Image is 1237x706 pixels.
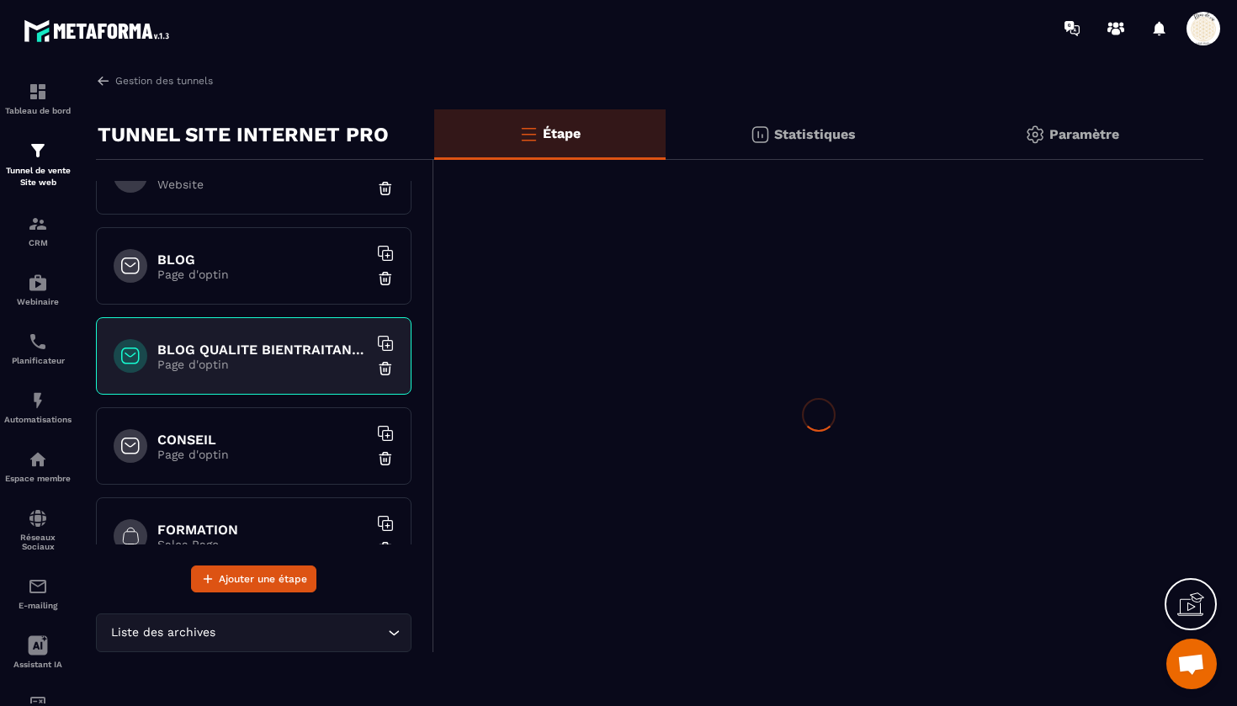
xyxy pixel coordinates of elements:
[543,125,581,141] p: Étape
[24,15,175,46] img: logo
[377,270,394,287] img: trash
[774,126,856,142] p: Statistiques
[157,252,368,268] h6: BLOG
[4,660,72,669] p: Assistant IA
[157,178,368,191] p: Website
[4,533,72,551] p: Réseaux Sociaux
[96,73,213,88] a: Gestion des tunnels
[98,118,389,151] p: TUNNEL SITE INTERNET PRO
[1025,125,1045,145] img: setting-gr.5f69749f.svg
[4,106,72,115] p: Tableau de bord
[4,201,72,260] a: formationformationCRM
[377,360,394,377] img: trash
[4,378,72,437] a: automationsautomationsAutomatisations
[4,319,72,378] a: schedulerschedulerPlanificateur
[28,332,48,352] img: scheduler
[219,624,384,642] input: Search for option
[1166,639,1217,689] div: Ouvrir le chat
[4,601,72,610] p: E-mailing
[96,613,411,652] div: Search for option
[28,576,48,597] img: email
[28,141,48,161] img: formation
[157,342,368,358] h6: BLOG QUALITE BIENTRAITANCE
[107,624,219,642] span: Liste des archives
[157,522,368,538] h6: FORMATION
[28,508,48,528] img: social-network
[750,125,770,145] img: stats.20deebd0.svg
[28,449,48,470] img: automations
[28,273,48,293] img: automations
[518,124,539,144] img: bars-o.4a397970.svg
[157,448,368,461] p: Page d'optin
[377,450,394,467] img: trash
[4,69,72,128] a: formationformationTableau de bord
[28,390,48,411] img: automations
[4,496,72,564] a: social-networksocial-networkRéseaux Sociaux
[96,73,111,88] img: arrow
[157,432,368,448] h6: CONSEIL
[28,82,48,102] img: formation
[157,538,368,551] p: Sales Page
[4,623,72,682] a: Assistant IA
[4,437,72,496] a: automationsautomationsEspace membre
[191,565,316,592] button: Ajouter une étape
[1049,126,1119,142] p: Paramètre
[219,571,307,587] span: Ajouter une étape
[4,238,72,247] p: CRM
[4,356,72,365] p: Planificateur
[28,214,48,234] img: formation
[4,260,72,319] a: automationsautomationsWebinaire
[4,165,72,188] p: Tunnel de vente Site web
[157,358,368,371] p: Page d'optin
[157,268,368,281] p: Page d'optin
[4,564,72,623] a: emailemailE-mailing
[4,297,72,306] p: Webinaire
[4,128,72,201] a: formationformationTunnel de vente Site web
[377,180,394,197] img: trash
[4,415,72,424] p: Automatisations
[377,540,394,557] img: trash
[4,474,72,483] p: Espace membre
